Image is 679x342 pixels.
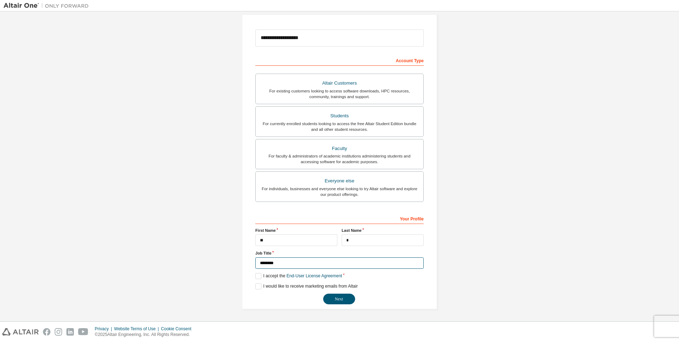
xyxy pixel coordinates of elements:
[255,250,424,256] label: Job Title
[260,144,419,154] div: Faculty
[323,294,355,304] button: Next
[255,228,337,233] label: First Name
[161,326,195,332] div: Cookie Consent
[78,328,88,336] img: youtube.svg
[342,228,424,233] label: Last Name
[260,111,419,121] div: Students
[255,54,424,66] div: Account Type
[260,176,419,186] div: Everyone else
[287,273,342,278] a: End-User License Agreement
[4,2,92,9] img: Altair One
[255,213,424,224] div: Your Profile
[260,78,419,88] div: Altair Customers
[2,328,39,336] img: altair_logo.svg
[55,328,62,336] img: instagram.svg
[43,328,50,336] img: facebook.svg
[66,328,74,336] img: linkedin.svg
[255,283,358,289] label: I would like to receive marketing emails from Altair
[95,326,114,332] div: Privacy
[260,153,419,165] div: For faculty & administrators of academic institutions administering students and accessing softwa...
[260,186,419,197] div: For individuals, businesses and everyone else looking to try Altair software and explore our prod...
[260,121,419,132] div: For currently enrolled students looking to access the free Altair Student Edition bundle and all ...
[260,88,419,100] div: For existing customers looking to access software downloads, HPC resources, community, trainings ...
[95,332,196,338] p: © 2025 Altair Engineering, Inc. All Rights Reserved.
[255,273,342,279] label: I accept the
[114,326,161,332] div: Website Terms of Use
